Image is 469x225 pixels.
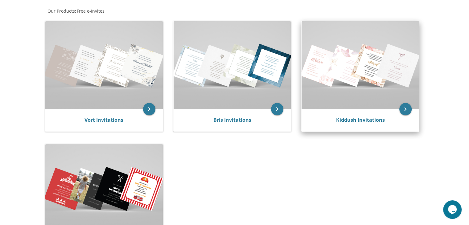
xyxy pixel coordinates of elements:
[336,117,385,123] a: Kiddush Invitations
[84,117,123,123] a: Vort Invitations
[271,103,283,115] a: keyboard_arrow_right
[302,21,419,109] img: Kiddush Invitations
[45,21,163,109] img: Vort Invitations
[76,8,105,14] a: Free e-Invites
[213,117,251,123] a: Bris Invitations
[42,8,235,14] div: :
[174,21,291,109] img: Bris Invitations
[399,103,412,115] a: keyboard_arrow_right
[47,8,75,14] a: Our Products
[77,8,105,14] span: Free e-Invites
[143,103,155,115] a: keyboard_arrow_right
[443,200,463,219] iframe: chat widget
